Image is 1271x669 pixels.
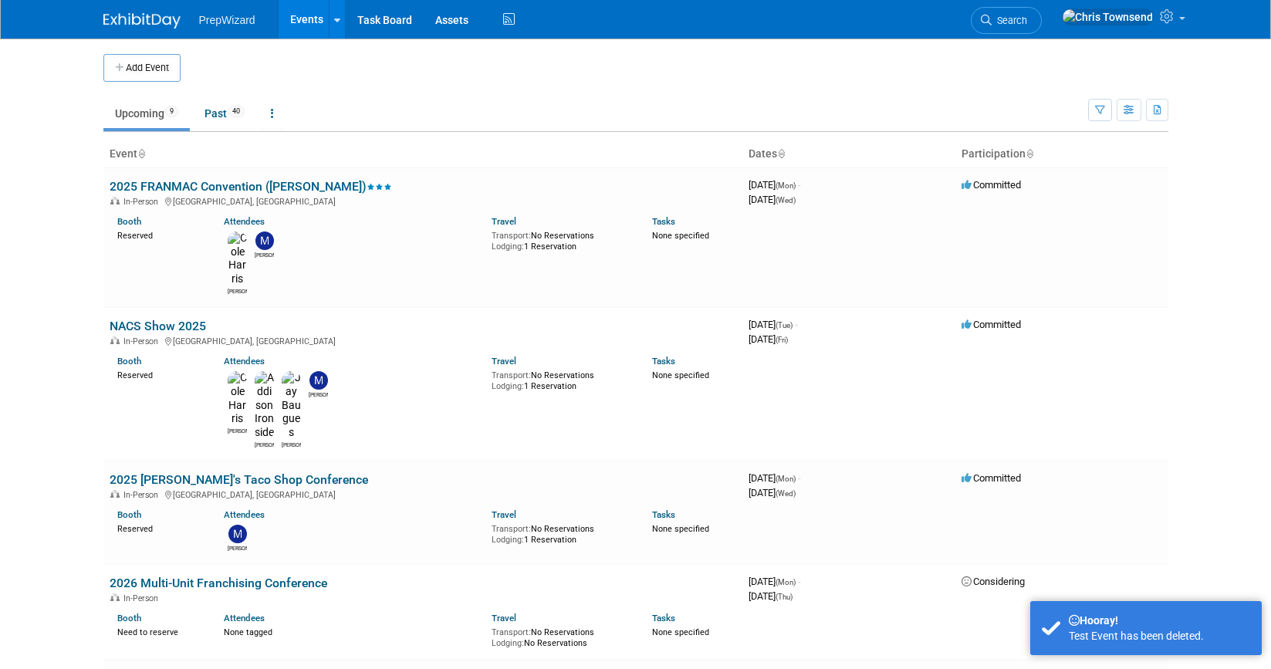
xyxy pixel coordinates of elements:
[749,487,796,498] span: [DATE]
[749,590,793,602] span: [DATE]
[228,286,247,296] div: Cole Harris
[652,356,675,367] a: Tasks
[492,228,629,252] div: No Reservations 1 Reservation
[652,613,675,623] a: Tasks
[492,524,531,534] span: Transport:
[165,106,178,117] span: 9
[962,576,1025,587] span: Considering
[309,371,328,390] img: Matt Sanders
[798,576,800,587] span: -
[749,194,796,205] span: [DATE]
[749,472,800,484] span: [DATE]
[103,99,190,128] a: Upcoming9
[224,356,265,367] a: Attendees
[776,196,796,204] span: (Wed)
[110,576,327,590] a: 2026 Multi-Unit Franchising Conference
[776,336,788,344] span: (Fri)
[228,543,247,552] div: Matt Sanders
[117,521,201,535] div: Reserved
[492,613,516,623] a: Travel
[798,179,800,191] span: -
[110,319,206,333] a: NACS Show 2025
[117,228,201,242] div: Reserved
[123,490,163,500] span: In-Person
[103,13,181,29] img: ExhibitDay
[282,371,301,440] img: Jay Baugues
[492,231,531,241] span: Transport:
[492,370,531,380] span: Transport:
[228,525,247,543] img: Matt Sanders
[224,624,480,638] div: None tagged
[955,141,1168,167] th: Participation
[492,242,524,252] span: Lodging:
[776,578,796,586] span: (Mon)
[749,179,800,191] span: [DATE]
[309,390,328,399] div: Matt Sanders
[103,54,181,82] button: Add Event
[199,14,255,26] span: PrepWizard
[123,197,163,207] span: In-Person
[492,535,524,545] span: Lodging:
[117,367,201,381] div: Reserved
[255,250,274,259] div: Matt Sanders
[962,472,1021,484] span: Committed
[228,371,247,426] img: Cole Harris
[777,147,785,160] a: Sort by Start Date
[742,141,955,167] th: Dates
[110,194,736,207] div: [GEOGRAPHIC_DATA], [GEOGRAPHIC_DATA]
[193,99,256,128] a: Past40
[110,197,120,204] img: In-Person Event
[962,319,1021,330] span: Committed
[776,475,796,483] span: (Mon)
[110,179,392,194] a: 2025 FRANMAC Convention ([PERSON_NAME])
[110,472,368,487] a: 2025 [PERSON_NAME]'s Taco Shop Conference
[492,509,516,520] a: Travel
[228,231,247,286] img: Cole Harris
[224,509,265,520] a: Attendees
[110,336,120,344] img: In-Person Event
[652,627,709,637] span: None specified
[110,334,736,346] div: [GEOGRAPHIC_DATA], [GEOGRAPHIC_DATA]
[224,613,265,623] a: Attendees
[962,179,1021,191] span: Committed
[492,356,516,367] a: Travel
[228,106,245,117] span: 40
[652,524,709,534] span: None specified
[776,593,793,601] span: (Thu)
[117,613,141,623] a: Booth
[255,440,274,449] div: Addison Ironside
[798,472,800,484] span: -
[110,593,120,601] img: In-Person Event
[652,216,675,227] a: Tasks
[1026,147,1033,160] a: Sort by Participation Type
[749,333,788,345] span: [DATE]
[492,638,524,648] span: Lodging:
[123,593,163,603] span: In-Person
[137,147,145,160] a: Sort by Event Name
[110,488,736,500] div: [GEOGRAPHIC_DATA], [GEOGRAPHIC_DATA]
[110,490,120,498] img: In-Person Event
[795,319,797,330] span: -
[492,624,629,648] div: No Reservations No Reservations
[117,356,141,367] a: Booth
[103,141,742,167] th: Event
[492,381,524,391] span: Lodging:
[492,521,629,545] div: No Reservations 1 Reservation
[1062,8,1154,25] img: Chris Townsend
[776,489,796,498] span: (Wed)
[123,336,163,346] span: In-Person
[117,509,141,520] a: Booth
[224,216,265,227] a: Attendees
[652,509,675,520] a: Tasks
[652,231,709,241] span: None specified
[749,319,797,330] span: [DATE]
[992,15,1027,26] span: Search
[492,627,531,637] span: Transport:
[255,371,274,440] img: Addison Ironside
[492,367,629,391] div: No Reservations 1 Reservation
[776,321,793,329] span: (Tue)
[776,181,796,190] span: (Mon)
[228,426,247,435] div: Cole Harris
[255,231,274,250] img: Matt Sanders
[652,370,709,380] span: None specified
